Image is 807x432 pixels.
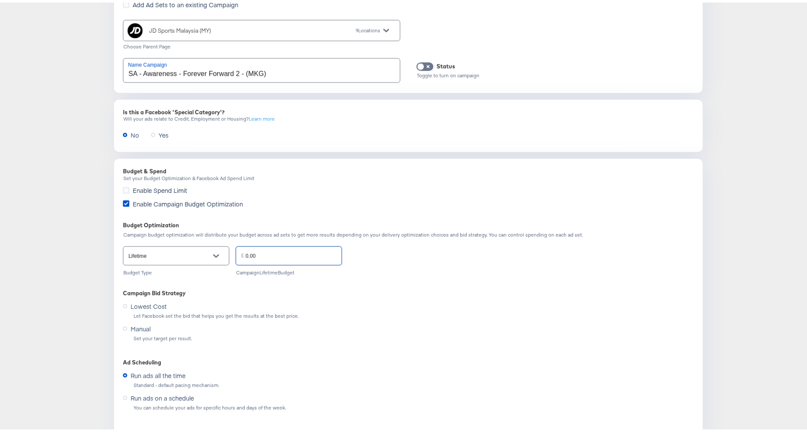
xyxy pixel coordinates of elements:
[123,229,694,235] div: Campaign budget optimization will distribute your budget across ad sets to get more results depen...
[123,219,694,227] div: Budget Optimization
[131,299,167,308] span: Lowest Cost
[123,173,694,179] div: Set your Budget Optimization & Facebook Ad Spend Limit
[149,18,211,38] div: JD Sports Malaysia (MY)
[131,322,151,330] span: Manual
[210,247,222,260] button: Open
[159,128,168,137] span: Yes
[123,56,400,80] input: Enter your campaign name
[241,251,245,256] div: £
[133,184,187,192] span: Enable Spend Limit
[133,197,243,206] span: Enable Campaign Budget Optimization
[436,60,455,68] div: Status
[123,113,694,119] div: Will your ads relate to Credit, Employment or Housing?
[128,21,143,36] img: 415934196_382832984430106_2553755586644154047_n.jpg
[416,70,694,76] div: Toggle to turn on campaign
[355,25,381,31] div: 9 Locations
[131,369,185,377] span: Run ads all the time
[123,287,694,295] div: Campaign Bid Strategy
[249,113,275,119] a: Learn more
[123,356,161,364] div: Ad Scheduling
[131,391,194,400] span: Run ads on a schedule
[123,41,400,47] div: Choose Parent Page
[123,165,694,173] div: Budget & Spend
[133,311,694,316] div: Let Facebook set the bid that helps you get the results at the best price.
[123,106,694,114] div: Is this a Facebook 'Special Category'?
[133,402,694,408] div: You can schedule your ads for specific hours and days of the week.
[131,128,139,137] span: No
[133,380,694,386] div: Standard - default pacing mechanism.
[133,333,694,339] div: Set your target per result.
[123,267,236,273] div: Budget Type
[236,267,342,273] div: Campaign Lifetime Budget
